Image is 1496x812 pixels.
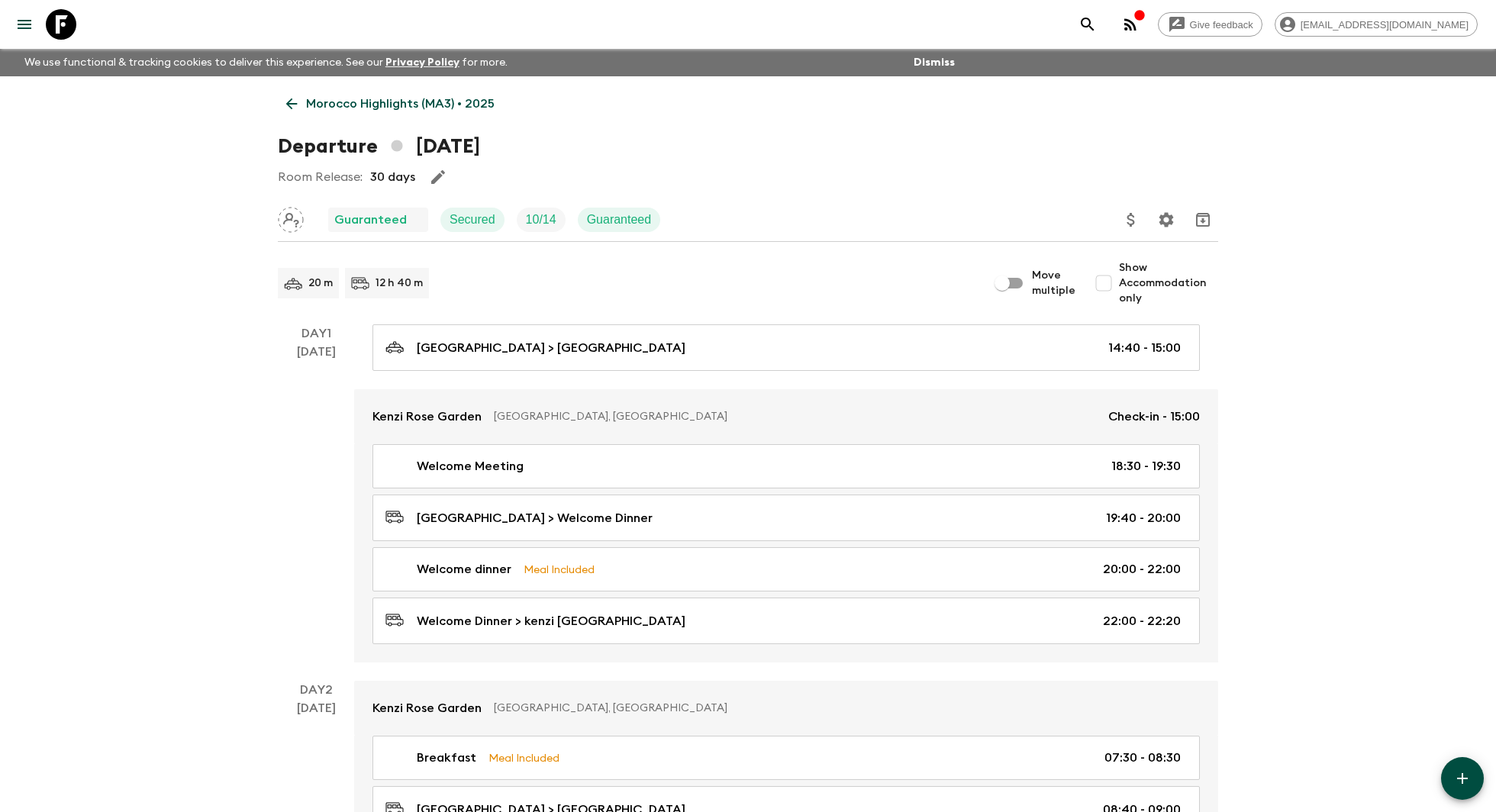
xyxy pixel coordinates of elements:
[278,324,354,343] p: Day 1
[1072,9,1103,40] button: search adventures
[1151,205,1182,235] button: Settings
[334,211,407,229] p: Guaranteed
[306,95,495,113] p: Morocco Highlights (MA3) • 2025
[1108,339,1181,357] p: 14:40 - 15:00
[517,208,566,232] div: Trip Fill
[1119,260,1218,306] span: Show Accommodation only
[18,49,514,76] p: We use functional & tracking cookies to deliver this experience. See our for more.
[372,547,1200,591] a: Welcome dinnerMeal Included20:00 - 22:00
[910,52,959,73] button: Dismiss
[494,701,1188,716] p: [GEOGRAPHIC_DATA], [GEOGRAPHIC_DATA]
[1104,749,1181,767] p: 07:30 - 08:30
[1103,560,1181,578] p: 20:00 - 22:00
[372,408,482,426] p: Kenzi Rose Garden
[354,681,1218,736] a: Kenzi Rose Garden[GEOGRAPHIC_DATA], [GEOGRAPHIC_DATA]
[417,612,685,630] p: Welcome Dinner > kenzi [GEOGRAPHIC_DATA]
[297,343,336,662] div: [DATE]
[526,211,556,229] p: 10 / 14
[372,699,482,717] p: Kenzi Rose Garden
[278,168,363,186] p: Room Release:
[278,681,354,699] p: Day 2
[278,131,480,162] h1: Departure [DATE]
[308,275,333,291] p: 20 m
[372,495,1200,541] a: [GEOGRAPHIC_DATA] > Welcome Dinner19:40 - 20:00
[372,736,1200,780] a: BreakfastMeal Included07:30 - 08:30
[417,339,685,357] p: [GEOGRAPHIC_DATA] > [GEOGRAPHIC_DATA]
[1111,457,1181,475] p: 18:30 - 19:30
[1292,19,1477,31] span: [EMAIL_ADDRESS][DOMAIN_NAME]
[1188,205,1218,235] button: Archive (Completed, Cancelled or Unsynced Departures only)
[385,57,459,68] a: Privacy Policy
[417,560,511,578] p: Welcome dinner
[278,89,503,119] a: Morocco Highlights (MA3) • 2025
[372,598,1200,644] a: Welcome Dinner > kenzi [GEOGRAPHIC_DATA]22:00 - 22:20
[370,168,415,186] p: 30 days
[1116,205,1146,235] button: Update Price, Early Bird Discount and Costs
[524,561,595,578] p: Meal Included
[450,211,495,229] p: Secured
[372,444,1200,488] a: Welcome Meeting18:30 - 19:30
[1108,408,1200,426] p: Check-in - 15:00
[1158,12,1262,37] a: Give feedback
[417,457,524,475] p: Welcome Meeting
[9,9,40,40] button: menu
[417,509,653,527] p: [GEOGRAPHIC_DATA] > Welcome Dinner
[440,208,505,232] div: Secured
[354,389,1218,444] a: Kenzi Rose Garden[GEOGRAPHIC_DATA], [GEOGRAPHIC_DATA]Check-in - 15:00
[488,749,559,766] p: Meal Included
[1106,509,1181,527] p: 19:40 - 20:00
[376,275,423,291] p: 12 h 40 m
[372,324,1200,371] a: [GEOGRAPHIC_DATA] > [GEOGRAPHIC_DATA]14:40 - 15:00
[278,211,304,224] span: Assign pack leader
[1275,12,1478,37] div: [EMAIL_ADDRESS][DOMAIN_NAME]
[494,409,1096,424] p: [GEOGRAPHIC_DATA], [GEOGRAPHIC_DATA]
[587,211,652,229] p: Guaranteed
[1103,612,1181,630] p: 22:00 - 22:20
[1182,19,1262,31] span: Give feedback
[417,749,476,767] p: Breakfast
[1032,268,1076,298] span: Move multiple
